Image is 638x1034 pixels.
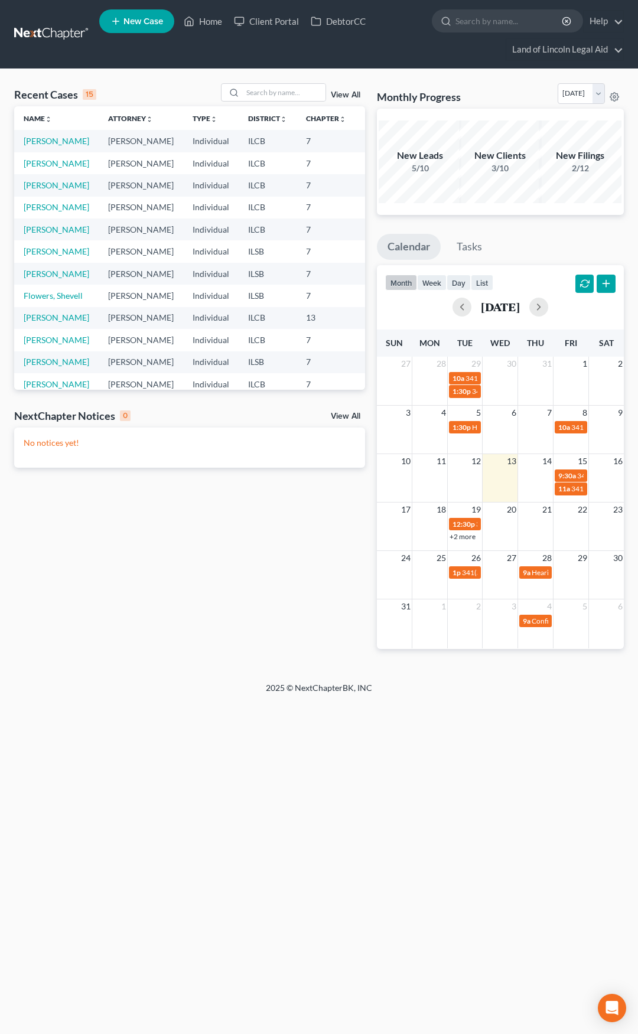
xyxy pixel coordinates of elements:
span: Sun [386,338,403,348]
span: 22 [577,503,588,517]
span: 24 [400,551,412,565]
input: Search by name... [243,84,325,101]
td: 7 [297,351,356,373]
div: New Filings [539,149,621,162]
td: 25-90403 [356,218,412,240]
td: ILCB [239,197,297,218]
span: 31 [541,357,553,371]
input: Search by name... [455,10,564,32]
a: Districtunfold_more [248,114,287,123]
div: 5/10 [379,162,461,174]
span: 21 [541,503,553,517]
td: 25-70486 [356,307,412,329]
a: Calendar [377,234,441,260]
span: 28 [435,357,447,371]
td: 7 [297,329,356,351]
span: 1p [453,568,461,577]
a: [PERSON_NAME] [24,246,89,256]
td: ILCB [239,152,297,174]
a: [PERSON_NAME] [24,158,89,168]
td: ILSB [239,351,297,373]
td: 25-30603 [356,351,412,373]
span: 16 [612,454,624,468]
td: [PERSON_NAME] [99,174,183,196]
a: Land of Lincoln Legal Aid [506,39,623,60]
span: 341(a) meeting for [PERSON_NAME] [466,374,580,383]
td: 7 [297,218,356,240]
td: 7 [297,240,356,262]
td: 7 [297,174,356,196]
td: Individual [183,174,239,196]
div: 2/12 [539,162,621,174]
span: 25 [435,551,447,565]
span: 341(a) meeting for [PERSON_NAME] [476,520,590,529]
td: 25-30539 [356,285,412,306]
td: [PERSON_NAME] [99,240,183,262]
span: 9a [523,568,530,577]
a: Chapterunfold_more [306,114,346,123]
a: [PERSON_NAME] [24,202,89,212]
span: 29 [470,357,482,371]
a: [PERSON_NAME] [24,312,89,322]
span: 4 [440,406,447,420]
span: 1 [581,357,588,371]
a: Typeunfold_more [193,114,217,123]
span: 5 [475,406,482,420]
span: 10 [400,454,412,468]
i: unfold_more [210,116,217,123]
td: 7 [297,197,356,218]
span: 17 [400,503,412,517]
a: Home [178,11,228,32]
td: Individual [183,218,239,240]
span: 14 [541,454,553,468]
h2: [DATE] [481,301,520,313]
td: [PERSON_NAME] [99,373,183,395]
a: Client Portal [228,11,305,32]
span: 9a [523,617,530,625]
span: 12:30p [453,520,475,529]
div: New Clients [459,149,542,162]
td: Individual [183,152,239,174]
span: 1:30p [453,387,471,396]
a: View All [331,91,360,99]
span: 27 [506,551,517,565]
a: [PERSON_NAME] [24,136,89,146]
td: [PERSON_NAME] [99,329,183,351]
span: 12 [470,454,482,468]
td: Individual [183,285,239,306]
td: 7 [297,152,356,174]
span: 11 [435,454,447,468]
div: Open Intercom Messenger [598,994,626,1022]
a: [PERSON_NAME] [24,180,89,190]
span: 341(a) Meeting for [PERSON_NAME] [472,387,587,396]
span: 8 [581,406,588,420]
td: ILCB [239,329,297,351]
td: Individual [183,130,239,152]
td: ILSB [239,240,297,262]
span: 1 [440,599,447,614]
span: 23 [612,503,624,517]
td: [PERSON_NAME] [99,263,183,285]
a: [PERSON_NAME] [24,357,89,367]
a: [PERSON_NAME] [24,379,89,389]
td: 25-90404 [356,130,412,152]
td: [PERSON_NAME] [99,152,183,174]
td: 7 [297,373,356,395]
div: New Leads [379,149,461,162]
span: 9:30a [558,471,576,480]
td: [PERSON_NAME] [99,285,183,306]
a: [PERSON_NAME] [24,269,89,279]
td: ILCB [239,174,297,196]
span: 28 [541,551,553,565]
span: 13 [506,454,517,468]
span: 30 [612,551,624,565]
span: 20 [506,503,517,517]
span: 10a [453,374,464,383]
button: list [471,275,493,291]
span: Sat [599,338,614,348]
span: 31 [400,599,412,614]
td: ILCB [239,130,297,152]
td: [PERSON_NAME] [99,197,183,218]
a: +2 more [450,532,476,541]
span: New Case [123,17,163,26]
